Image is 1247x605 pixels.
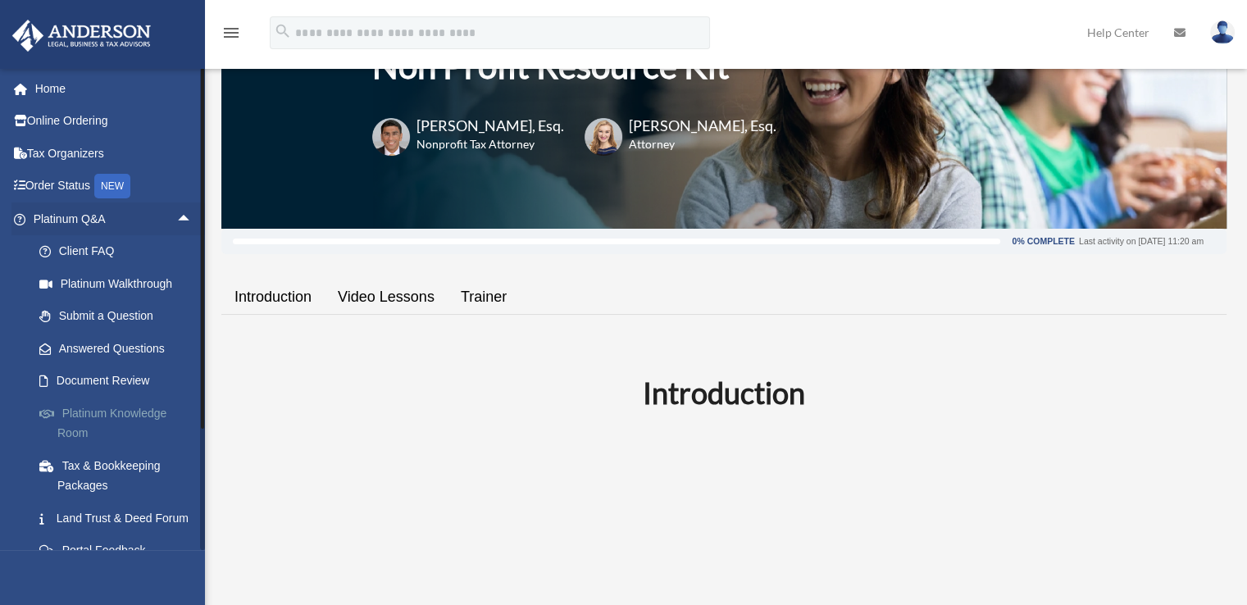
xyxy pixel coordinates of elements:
[221,29,241,43] a: menu
[448,274,520,321] a: Trainer
[176,202,209,236] span: arrow_drop_up
[94,174,130,198] div: NEW
[23,332,217,365] a: Answered Questions
[11,72,217,105] a: Home
[416,136,564,152] h6: Nonprofit Tax Attorney
[23,300,217,333] a: Submit a Question
[221,23,241,43] i: menu
[629,136,756,152] h6: Attorney
[416,116,564,136] h3: [PERSON_NAME], Esq.
[11,202,217,235] a: Platinum Q&Aarrow_drop_up
[23,235,217,268] a: Client FAQ
[23,365,217,398] a: Document Review
[1012,237,1074,246] div: 0% Complete
[585,118,622,156] img: savannah-circle.png
[11,170,217,203] a: Order StatusNEW
[1079,237,1204,246] div: Last activity on [DATE] 11:20 am
[11,105,217,138] a: Online Ordering
[11,137,217,170] a: Tax Organizers
[325,274,448,321] a: Video Lessons
[7,20,156,52] img: Anderson Advisors Platinum Portal
[629,116,776,136] h3: [PERSON_NAME], Esq.
[23,267,217,300] a: Platinum Walkthrough
[372,118,410,156] img: karim-circle.png
[1210,20,1235,44] img: User Pic
[231,372,1217,413] h2: Introduction
[23,534,217,567] a: Portal Feedback
[23,502,217,534] a: Land Trust & Deed Forum
[23,449,217,502] a: Tax & Bookkeeping Packages
[274,22,292,40] i: search
[221,274,325,321] a: Introduction
[23,397,217,449] a: Platinum Knowledge Room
